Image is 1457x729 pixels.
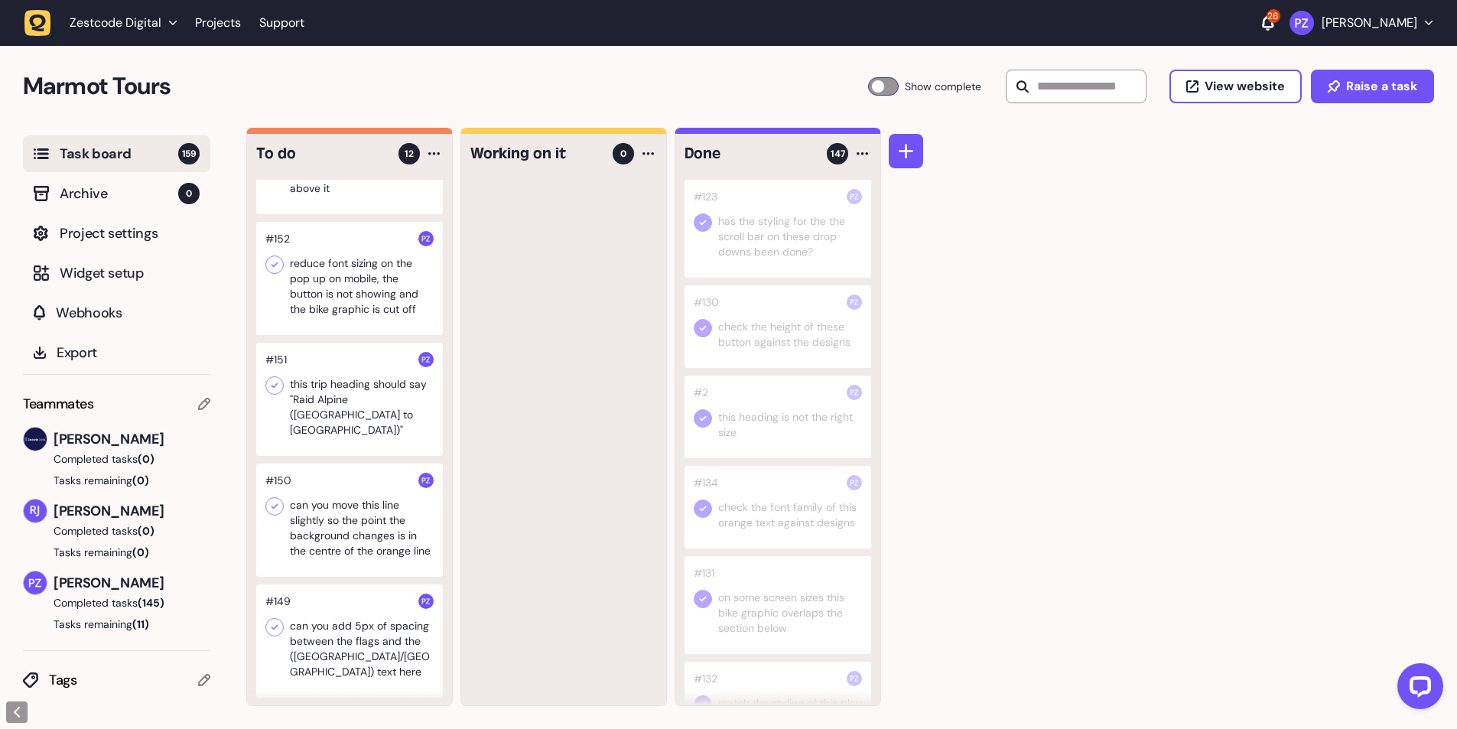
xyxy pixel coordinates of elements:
[847,295,862,310] img: Paris Zisis
[54,500,210,522] span: [PERSON_NAME]
[1205,80,1285,93] span: View website
[847,385,862,400] img: Paris Zisis
[23,175,210,212] button: Archive0
[1267,9,1280,23] div: 26
[178,143,200,164] span: 159
[23,68,868,105] h2: Marmot Tours
[54,572,210,594] span: [PERSON_NAME]
[60,223,200,244] span: Project settings
[132,474,149,487] span: (0)
[24,9,186,37] button: Zestcode Digital
[24,428,47,451] img: Harry Robinson
[831,147,845,161] span: 147
[23,617,210,632] button: Tasks remaining(11)
[418,594,434,609] img: Paris Zisis
[138,452,154,466] span: (0)
[60,262,200,284] span: Widget setup
[23,473,210,488] button: Tasks remaining(0)
[259,15,304,31] a: Support
[54,428,210,450] span: [PERSON_NAME]
[1290,11,1314,35] img: Paris Zisis
[132,617,149,631] span: (11)
[847,475,862,490] img: Paris Zisis
[1169,70,1302,103] button: View website
[1385,657,1449,721] iframe: LiveChat chat widget
[138,596,164,610] span: (145)
[470,143,602,164] h4: Working on it
[70,15,161,31] span: Zestcode Digital
[1346,80,1417,93] span: Raise a task
[23,334,210,371] button: Export
[1290,11,1433,35] button: [PERSON_NAME]
[23,255,210,291] button: Widget setup
[620,147,626,161] span: 0
[1311,70,1434,103] button: Raise a task
[60,183,178,204] span: Archive
[178,183,200,204] span: 0
[56,302,200,324] span: Webhooks
[138,524,154,538] span: (0)
[23,135,210,172] button: Task board159
[405,147,414,161] span: 12
[847,671,862,686] img: Paris Zisis
[23,295,210,331] button: Webhooks
[847,189,862,204] img: Paris Zisis
[60,143,178,164] span: Task board
[418,473,434,488] img: Paris Zisis
[685,143,816,164] h4: Done
[195,9,241,37] a: Projects
[24,500,47,522] img: Riki-leigh Jones
[23,545,210,560] button: Tasks remaining(0)
[23,595,198,610] button: Completed tasks(145)
[418,231,434,246] img: Paris Zisis
[1322,15,1417,31] p: [PERSON_NAME]
[24,571,47,594] img: Paris Zisis
[23,215,210,252] button: Project settings
[23,523,198,539] button: Completed tasks(0)
[256,143,388,164] h4: To do
[23,393,94,415] span: Teammates
[23,451,198,467] button: Completed tasks(0)
[905,77,981,96] span: Show complete
[132,545,149,559] span: (0)
[418,352,434,367] img: Paris Zisis
[49,669,198,691] span: Tags
[57,342,200,363] span: Export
